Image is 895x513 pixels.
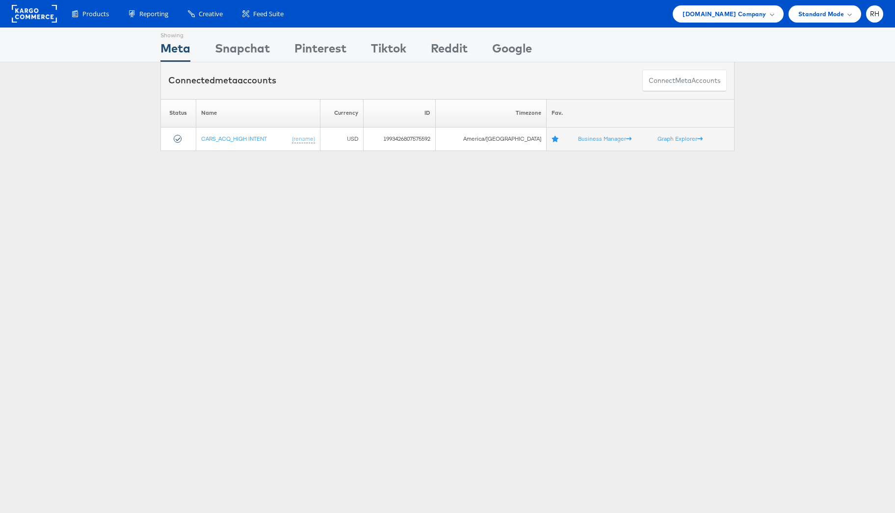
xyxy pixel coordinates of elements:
[675,76,691,85] span: meta
[139,9,168,19] span: Reporting
[320,127,364,151] td: USD
[578,135,632,142] a: Business Manager
[160,40,190,62] div: Meta
[294,40,346,62] div: Pinterest
[658,135,703,142] a: Graph Explorer
[168,74,276,87] div: Connected accounts
[215,40,270,62] div: Snapchat
[161,99,196,127] th: Status
[82,9,109,19] span: Products
[196,99,320,127] th: Name
[320,99,364,127] th: Currency
[371,40,406,62] div: Tiktok
[364,127,436,151] td: 1993426807575592
[201,134,267,142] a: CARS_ACQ_HIGH INTENT
[253,9,284,19] span: Feed Suite
[492,40,532,62] div: Google
[431,40,468,62] div: Reddit
[199,9,223,19] span: Creative
[870,11,880,17] span: RH
[215,75,237,86] span: meta
[683,9,766,19] span: [DOMAIN_NAME] Company
[435,127,546,151] td: America/[GEOGRAPHIC_DATA]
[642,70,727,92] button: ConnectmetaAccounts
[160,28,190,40] div: Showing
[435,99,546,127] th: Timezone
[364,99,436,127] th: ID
[292,134,315,143] a: (rename)
[798,9,844,19] span: Standard Mode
